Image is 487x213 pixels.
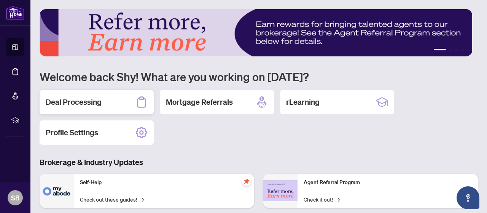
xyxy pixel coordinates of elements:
[46,97,102,107] h2: Deal Processing
[455,49,458,52] button: 3
[40,69,478,84] h1: Welcome back Shy! What are you working on [DATE]?
[467,49,470,52] button: 5
[40,174,74,208] img: Self-Help
[286,97,320,107] h2: rLearning
[461,49,464,52] button: 4
[46,127,98,138] h2: Profile Settings
[263,180,298,201] img: Agent Referral Program
[140,195,144,203] span: →
[40,157,478,168] h3: Brokerage & Industry Updates
[434,49,446,52] button: 1
[80,195,144,203] a: Check out these guides!→
[457,186,479,209] button: Open asap
[40,9,472,56] img: Slide 0
[304,195,340,203] a: Check it out!→
[11,192,20,203] span: SB
[449,49,452,52] button: 2
[304,178,472,187] p: Agent Referral Program
[80,178,248,187] p: Self-Help
[166,97,233,107] h2: Mortgage Referrals
[6,6,24,20] img: logo
[242,177,251,186] span: pushpin
[336,195,340,203] span: →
